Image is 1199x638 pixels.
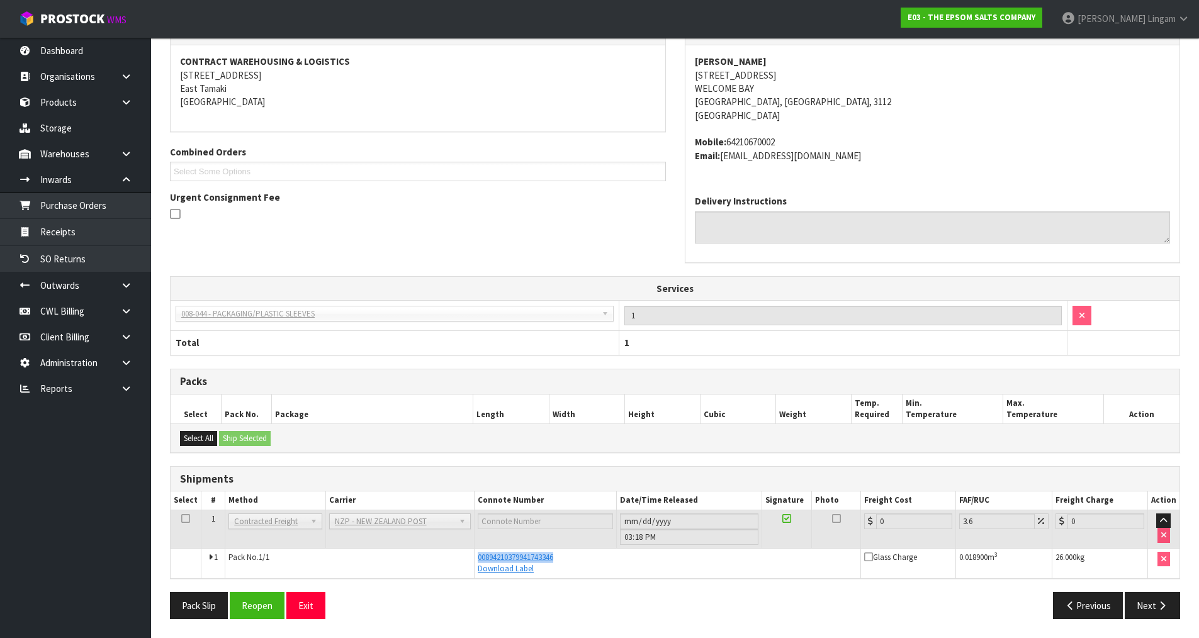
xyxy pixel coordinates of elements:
th: Freight Charge [1052,491,1148,510]
span: Ship [170,11,1180,629]
th: Min. Temperature [902,395,1003,424]
td: m [956,548,1052,578]
h3: To Address [695,27,1171,39]
strong: CONTRACT WAREHOUSING & LOGISTICS [180,55,350,67]
input: Freight Adjustment [959,513,1035,529]
span: 1/1 [259,552,269,562]
img: cube-alt.png [19,11,35,26]
th: Pack No. [221,395,271,424]
a: 00894210379941743346 [478,552,553,562]
input: Freight Charge [1067,513,1144,529]
span: Contracted Freight [234,514,305,529]
th: Temp. Required [852,395,902,424]
th: Height [624,395,700,424]
th: Total [171,331,619,355]
sup: 3 [994,551,998,559]
th: Connote Number [475,491,617,510]
button: Previous [1053,592,1123,619]
button: Next [1125,592,1180,619]
label: Urgent Consignment Fee [170,191,280,204]
span: Lingam [1147,13,1176,25]
span: 26.000 [1055,552,1076,562]
address: 64210670002 [EMAIL_ADDRESS][DOMAIN_NAME] [695,135,1171,162]
strong: E03 - THE EPSOM SALTS COMPANY [908,12,1035,23]
small: WMS [107,14,127,26]
strong: [PERSON_NAME] [695,55,767,67]
th: FAF/RUC [956,491,1052,510]
th: Select [171,491,201,510]
span: ProStock [40,11,104,27]
span: 1 [624,337,629,349]
th: Package [271,395,473,424]
span: [PERSON_NAME] [1078,13,1146,25]
th: Photo [812,491,861,510]
h3: Packs [180,376,1170,388]
td: kg [1052,548,1148,578]
strong: email [695,150,720,162]
th: Max. Temperature [1003,395,1103,424]
th: Freight Cost [860,491,956,510]
th: Action [1104,395,1179,424]
td: Pack No. [225,548,475,578]
label: Combined Orders [170,145,246,159]
th: Carrier [325,491,474,510]
th: Method [225,491,325,510]
span: NZP - NEW ZEALAND POST [335,514,454,529]
button: Pack Slip [170,592,228,619]
th: Select [171,395,221,424]
button: Exit [286,592,325,619]
input: Freight Cost [876,513,953,529]
button: Reopen [230,592,284,619]
th: Signature [762,491,811,510]
address: [STREET_ADDRESS] WELCOME BAY [GEOGRAPHIC_DATA], [GEOGRAPHIC_DATA], 3112 [GEOGRAPHIC_DATA] [695,55,1171,122]
th: # [201,491,225,510]
h3: From Address [180,27,656,39]
span: 0.018900 [959,552,988,562]
span: 1 [214,552,218,562]
button: Select All [180,431,217,446]
th: Date/Time Released [616,491,762,510]
th: Weight [776,395,852,424]
th: Services [171,277,1179,301]
h3: Shipments [180,473,1170,485]
th: Action [1147,491,1179,510]
a: Download Label [478,563,534,574]
label: Delivery Instructions [695,194,787,208]
th: Length [473,395,549,424]
th: Cubic [701,395,776,424]
address: [STREET_ADDRESS] East Tamaki [GEOGRAPHIC_DATA] [180,55,656,109]
span: Glass Charge [864,552,917,562]
a: E03 - THE EPSOM SALTS COMPANY [901,8,1042,28]
th: Width [549,395,624,424]
button: Ship Selected [219,431,271,446]
input: Connote Number [478,513,613,529]
span: 1 [211,513,215,524]
strong: mobile [695,136,726,148]
span: 008-044 - PACKAGING/PLASTIC SLEEVES [181,306,597,322]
